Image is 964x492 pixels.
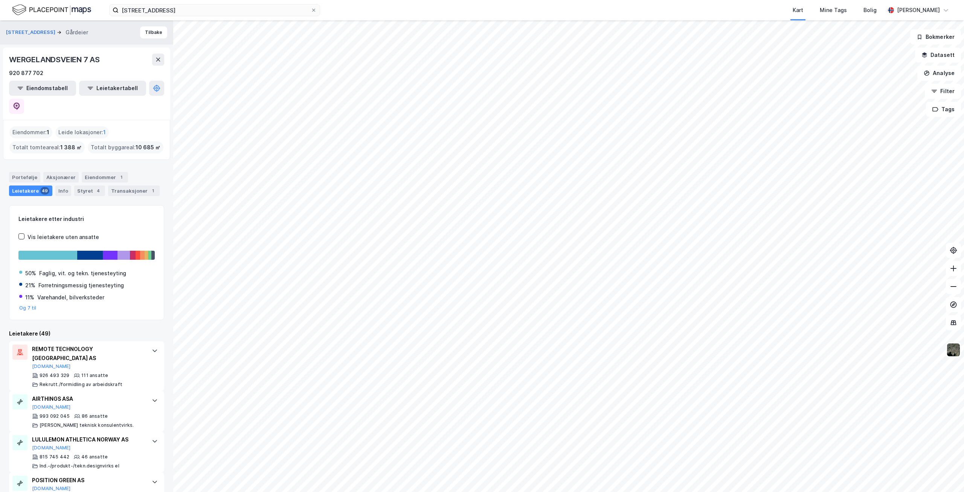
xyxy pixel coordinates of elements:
[60,143,82,152] span: 1 388 ㎡
[926,102,961,117] button: Tags
[32,394,144,403] div: AIRTHINGS ASA
[40,454,69,460] div: 815 745 442
[19,305,37,311] button: Og 7 til
[32,445,71,451] button: [DOMAIN_NAME]
[926,456,964,492] div: Kontrollprogram for chat
[27,233,99,242] div: Vis leietakere uten ansatte
[25,281,35,290] div: 21%
[25,269,36,278] div: 50%
[82,413,108,419] div: 86 ansatte
[6,29,57,36] button: [STREET_ADDRESS]
[40,187,49,195] div: 49
[917,66,961,81] button: Analyse
[74,185,105,196] div: Styret
[88,141,163,153] div: Totalt byggareal :
[32,476,144,485] div: POSITION GREEN AS
[793,6,803,15] div: Kart
[925,84,961,99] button: Filter
[108,185,160,196] div: Transaksjoner
[926,456,964,492] iframe: Chat Widget
[910,29,961,44] button: Bokmerker
[820,6,847,15] div: Mine Tags
[9,81,76,96] button: Eiendomstabell
[863,6,877,15] div: Bolig
[119,5,311,16] input: Søk på adresse, matrikkel, gårdeiere, leietakere eller personer
[40,422,134,428] div: [PERSON_NAME] teknisk konsulentvirks.
[40,382,122,388] div: Rekrutt./formidling av arbeidskraft
[82,172,128,182] div: Eiendommer
[25,293,34,302] div: 11%
[32,486,71,492] button: [DOMAIN_NAME]
[9,185,52,196] div: Leietakere
[946,343,961,357] img: 9k=
[32,404,71,410] button: [DOMAIN_NAME]
[32,345,144,363] div: REMOTE TECHNOLOGY [GEOGRAPHIC_DATA] AS
[117,173,125,181] div: 1
[55,185,71,196] div: Info
[40,372,69,379] div: 926 493 329
[32,435,144,444] div: LULULEMON ATHLETICA NORWAY AS
[37,293,104,302] div: Varehandel, bilverksteder
[18,215,155,224] div: Leietakere etter industri
[66,28,88,37] div: Gårdeier
[9,126,52,138] div: Eiendommer :
[897,6,940,15] div: [PERSON_NAME]
[9,172,40,182] div: Portefølje
[12,3,91,17] img: logo.f888ab2527a4732fd821a326f86c7f29.svg
[79,81,146,96] button: Leietakertabell
[47,128,49,137] span: 1
[149,187,157,195] div: 1
[136,143,160,152] span: 10 685 ㎡
[9,141,85,153] div: Totalt tomteareal :
[9,329,164,338] div: Leietakere (49)
[55,126,109,138] div: Leide lokasjoner :
[140,26,167,38] button: Tilbake
[81,454,108,460] div: 46 ansatte
[38,281,124,290] div: Forretningsmessig tjenesteyting
[9,54,101,66] div: WERGELANDSVEIEN 7 AS
[95,187,102,195] div: 4
[43,172,79,182] div: Aksjonærer
[915,48,961,63] button: Datasett
[9,69,43,78] div: 920 877 702
[103,128,106,137] span: 1
[40,463,119,469] div: Ind.-/produkt-/tekn.designvirks el
[81,372,108,379] div: 111 ansatte
[32,363,71,369] button: [DOMAIN_NAME]
[39,269,126,278] div: Faglig, vit. og tekn. tjenesteyting
[40,413,70,419] div: 993 092 045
